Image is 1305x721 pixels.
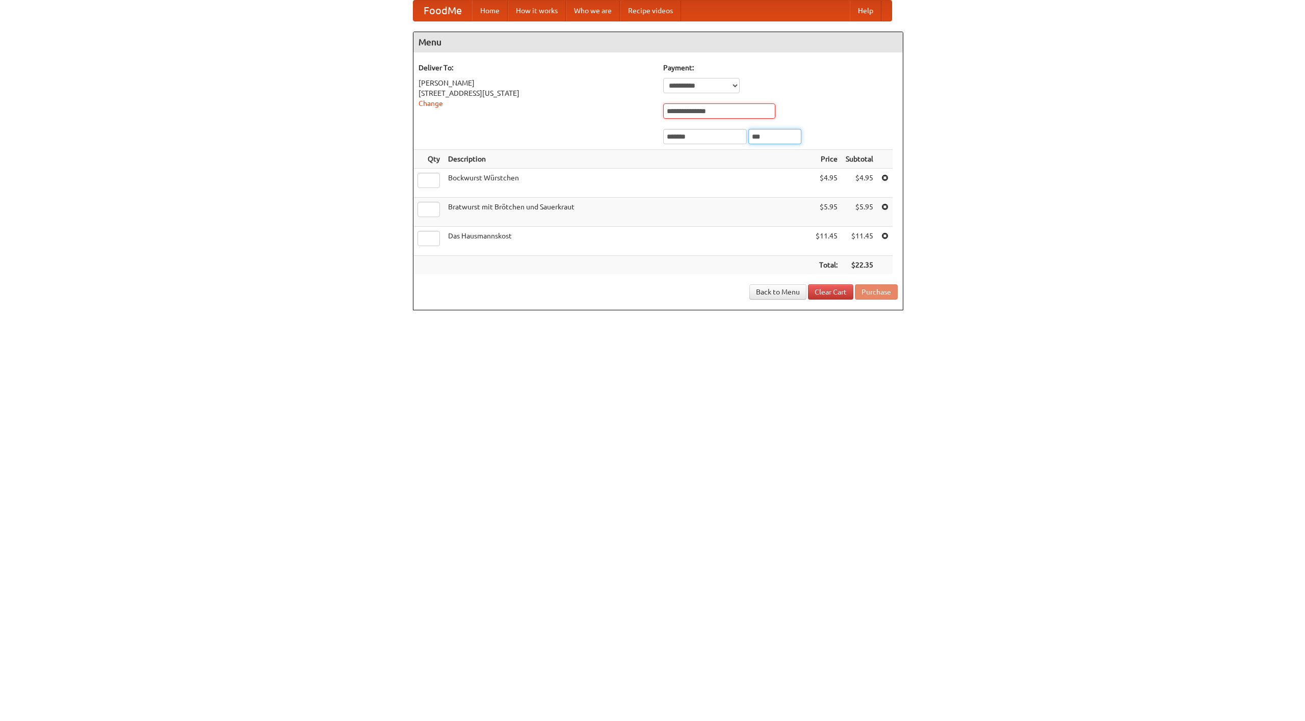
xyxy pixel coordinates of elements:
[812,227,842,256] td: $11.45
[419,99,443,108] a: Change
[842,256,877,275] th: $22.35
[444,169,812,198] td: Bockwurst Würstchen
[566,1,620,21] a: Who we are
[413,1,472,21] a: FoodMe
[842,227,877,256] td: $11.45
[842,198,877,227] td: $5.95
[842,169,877,198] td: $4.95
[850,1,881,21] a: Help
[812,198,842,227] td: $5.95
[812,169,842,198] td: $4.95
[444,227,812,256] td: Das Hausmannskost
[842,150,877,169] th: Subtotal
[620,1,681,21] a: Recipe videos
[855,284,898,300] button: Purchase
[413,150,444,169] th: Qty
[444,198,812,227] td: Bratwurst mit Brötchen und Sauerkraut
[812,256,842,275] th: Total:
[444,150,812,169] th: Description
[749,284,806,300] a: Back to Menu
[508,1,566,21] a: How it works
[663,63,898,73] h5: Payment:
[419,88,653,98] div: [STREET_ADDRESS][US_STATE]
[419,78,653,88] div: [PERSON_NAME]
[808,284,853,300] a: Clear Cart
[413,32,903,52] h4: Menu
[812,150,842,169] th: Price
[419,63,653,73] h5: Deliver To:
[472,1,508,21] a: Home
